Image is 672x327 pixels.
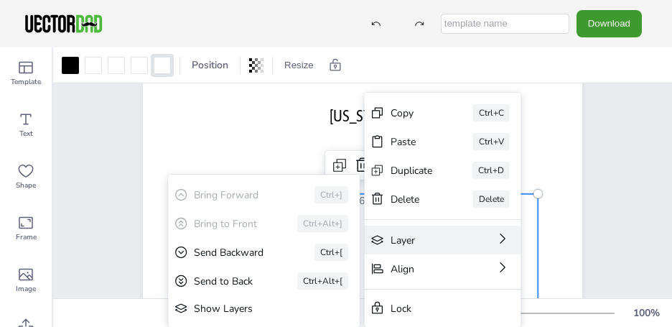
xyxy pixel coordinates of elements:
div: Copy [391,106,433,120]
div: Bring to Front [194,217,257,231]
div: Delete [473,190,510,208]
div: Duplicate [391,164,432,178]
span: Shape [16,180,36,191]
div: Send to Back [194,275,257,288]
div: 100 % [629,306,663,320]
div: Ctrl+V [473,133,510,150]
button: Resize [279,54,319,77]
span: Template [11,76,41,88]
div: Ctrl+C [473,104,510,121]
div: Ctrl+Alt+] [297,215,348,232]
span: [US_STATE] [330,106,395,125]
span: Position [189,58,231,72]
input: template name [441,14,569,34]
span: Image [16,283,36,295]
div: Ctrl+Alt+[ [297,272,348,290]
div: Delete [391,193,433,206]
div: Show Layers [194,302,314,316]
div: Bring Forward [194,188,274,202]
span: Frame [16,231,37,243]
div: Ctrl+] [314,186,348,203]
div: Lock [391,302,475,316]
div: Align [391,262,455,276]
div: Ctrl+[ [314,244,348,261]
img: VectorDad-1.png [23,13,104,34]
button: Download [577,10,642,37]
span: Text [19,128,33,139]
div: Ctrl+D [472,162,510,179]
div: Paste [391,135,433,149]
div: Send Backward [194,246,274,259]
div: Layer [391,234,455,247]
